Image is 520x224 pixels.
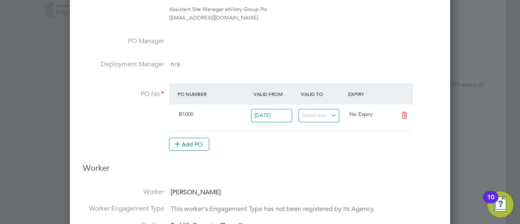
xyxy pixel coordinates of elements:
span: [PERSON_NAME] [171,188,221,196]
span: n/a [171,60,180,68]
label: Deployment Manager [83,60,164,69]
label: PO Manager [83,37,164,46]
span: Assistant Site Manager at [169,6,230,13]
h3: Worker [83,163,437,180]
button: Add PO [169,138,209,151]
div: 10 [487,197,494,208]
button: Open Resource Center, 10 new notifications [487,191,513,217]
div: PO Number [175,87,251,101]
label: Worker [83,188,164,196]
span: Vistry Group Plc [230,6,267,13]
input: Select one [251,109,292,122]
span: B1000 [179,111,193,117]
input: Select one [299,109,340,122]
span: No Expiry [349,111,373,117]
span: [EMAIL_ADDRESS][DOMAIN_NAME] [169,14,258,21]
label: PO No [83,90,164,98]
div: Valid From [251,87,299,101]
span: This worker's Engagement Type has not been registered by its Agency. [171,205,375,213]
label: Worker Engagement Type [83,204,164,213]
div: Expiry [346,87,394,101]
div: Valid To [299,87,347,101]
